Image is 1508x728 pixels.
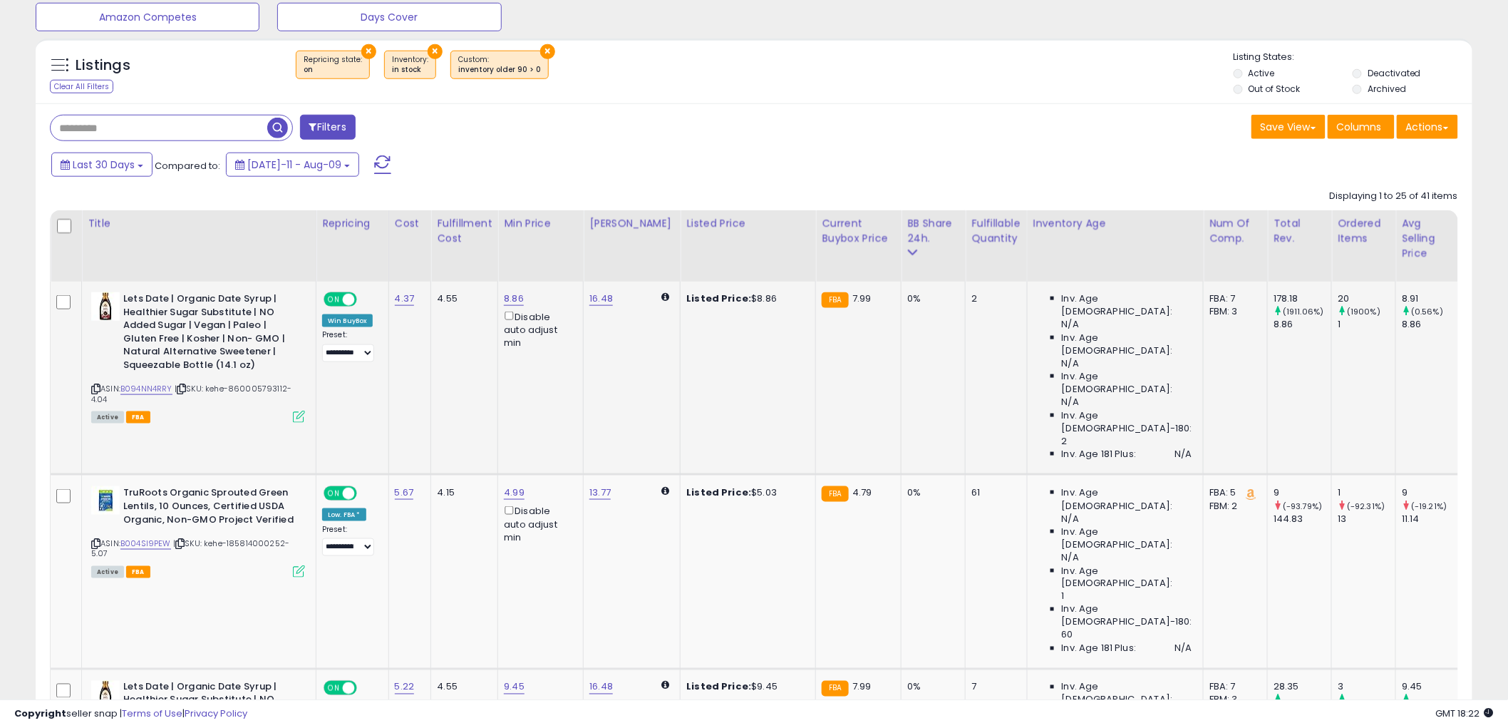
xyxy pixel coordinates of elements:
span: Inv. Age [DEMOGRAPHIC_DATA]: [1062,292,1192,318]
div: 9 [1402,486,1460,499]
button: Filters [300,115,356,140]
span: N/A [1062,513,1079,526]
div: $9.45 [686,681,805,694]
strong: Copyright [14,707,66,720]
a: 8.86 [504,292,524,306]
a: 16.48 [589,680,613,694]
img: 41ulJd7SuZL._SL40_.jpg [91,681,120,709]
div: 0% [907,681,954,694]
span: N/A [1062,396,1079,409]
div: Avg Selling Price [1402,216,1454,261]
div: 1 [1338,318,1395,331]
div: Preset: [322,330,378,362]
a: 5.22 [395,680,415,694]
div: 2 [971,292,1016,305]
div: FBM: 2 [1209,500,1256,513]
span: 7.99 [852,680,872,694]
div: inventory older 90 > 0 [458,65,541,75]
span: Inv. Age [DEMOGRAPHIC_DATA]-180: [1062,603,1192,629]
div: 144.83 [1274,513,1331,526]
button: × [428,44,443,59]
div: 8.86 [1402,318,1460,331]
a: 13.77 [589,486,611,500]
span: Inv. Age [DEMOGRAPHIC_DATA]: [1062,565,1192,590]
span: 7.99 [852,292,872,305]
span: Inventory : [392,54,428,76]
span: Custom: [458,54,541,76]
span: Inv. Age [DEMOGRAPHIC_DATA]: [1062,526,1192,551]
div: Low. FBA * [322,508,366,521]
span: 1 [1062,590,1065,603]
span: [DATE]-11 - Aug-09 [247,158,341,172]
small: FBA [822,292,848,308]
button: [DATE]-11 - Aug-09 [226,153,359,177]
a: Privacy Policy [185,707,247,720]
div: 11.14 [1402,513,1460,526]
div: ASIN: [91,486,305,576]
div: FBA: 7 [1209,681,1256,694]
span: Inv. Age [DEMOGRAPHIC_DATA]: [1062,332,1192,357]
div: Total Rev. [1274,216,1326,246]
a: 5.67 [395,486,414,500]
span: Inv. Age [DEMOGRAPHIC_DATA]-180: [1062,409,1192,435]
button: Save View [1251,115,1326,139]
small: (-19.21%) [1411,501,1447,512]
label: Active [1249,67,1275,79]
span: Inv. Age 181 Plus: [1062,642,1137,655]
div: 9.45 [1402,681,1460,694]
b: Listed Price: [686,680,751,694]
span: ON [325,488,343,500]
div: 1 [1338,486,1395,499]
span: Repricing state : [304,54,362,76]
div: 9 [1274,486,1331,499]
span: Inv. Age [DEMOGRAPHIC_DATA]: [1062,681,1192,707]
div: FBA: 5 [1209,486,1256,499]
div: Inventory Age [1033,216,1197,231]
div: 4.55 [437,292,487,305]
a: 4.37 [395,292,415,306]
span: | SKU: kehe-860005793112-4.04 [91,383,291,404]
div: 178.18 [1274,292,1331,305]
div: ASIN: [91,292,305,421]
a: 16.48 [589,292,613,306]
img: 41+eltUN73L._SL40_.jpg [91,486,120,515]
div: Current Buybox Price [822,216,895,246]
span: N/A [1175,642,1192,655]
img: 41ulJd7SuZL._SL40_.jpg [91,292,120,321]
div: $8.86 [686,292,805,305]
small: (-93.79%) [1283,501,1322,512]
span: N/A [1062,318,1079,331]
b: Lets Date | Organic Date Syrup | Healthier Sugar Substitute | NO Added Sugar | Vegan | Paleo | Gl... [123,292,296,375]
div: Fulfillable Quantity [971,216,1021,246]
div: Repricing [322,216,383,231]
span: Inv. Age 181 Plus: [1062,448,1137,461]
label: Out of Stock [1249,83,1301,95]
span: All listings currently available for purchase on Amazon [91,566,124,578]
span: ON [325,294,343,306]
button: Last 30 Days [51,153,153,177]
a: B094NN4RRY [120,383,172,395]
span: Compared to: [155,159,220,173]
div: Fulfillment Cost [437,216,492,246]
div: Disable auto adjust min [504,309,572,349]
div: seller snap | | [14,707,247,721]
span: Inv. Age [DEMOGRAPHIC_DATA]: [1062,370,1192,396]
div: 8.86 [1274,318,1331,331]
span: FBA [126,566,150,578]
div: Listed Price [686,216,810,231]
span: All listings currently available for purchase on Amazon [91,411,124,424]
div: 8.91 [1402,292,1460,305]
small: (0.56%) [1411,306,1443,317]
div: 3 [1338,681,1395,694]
div: Win BuyBox [322,314,373,327]
span: Inv. Age [DEMOGRAPHIC_DATA]: [1062,486,1192,512]
div: [PERSON_NAME] [589,216,674,231]
span: Last 30 Days [73,158,135,172]
a: 9.45 [504,680,525,694]
div: on [304,65,362,75]
div: Disable auto adjust min [504,503,572,544]
div: Num of Comp. [1209,216,1261,246]
div: 13 [1338,513,1395,526]
button: × [361,44,376,59]
small: (1900%) [1347,306,1380,317]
